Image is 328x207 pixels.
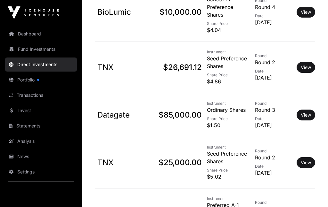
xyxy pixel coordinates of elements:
[255,3,291,11] p: Round 4
[255,200,291,205] p: Round
[207,78,250,85] p: $4.86
[297,62,315,73] button: View
[301,159,311,166] a: View
[207,116,250,121] p: Share Price
[8,6,59,19] img: Icehouse Ventures Logo
[150,7,202,17] p: $10,000.00
[207,21,250,26] p: Share Price
[150,62,202,73] p: $26,691.12
[301,9,311,15] a: View
[5,165,77,179] a: Settings
[207,145,250,150] p: Instrument
[297,7,315,18] button: View
[255,164,291,169] p: Date
[5,88,77,102] a: Transactions
[255,58,291,66] p: Round 2
[255,121,291,129] p: [DATE]
[207,173,250,180] p: $5.02
[255,74,291,81] p: [DATE]
[255,13,291,19] p: Date
[297,157,315,168] button: View
[296,176,328,207] iframe: Chat Widget
[301,64,311,71] a: View
[150,110,202,120] p: $85,000.00
[255,53,291,58] p: Round
[97,158,113,167] a: TNX
[5,27,77,41] a: Dashboard
[255,169,291,177] p: [DATE]
[5,134,77,148] a: Analysis
[5,73,77,87] a: Portfolio
[150,157,202,168] p: $25,000.00
[207,106,250,114] p: Ordinary Shares
[255,19,291,26] p: [DATE]
[5,149,77,164] a: News
[5,57,77,72] a: Direct Investments
[301,112,311,118] a: View
[5,119,77,133] a: Statements
[5,103,77,118] a: Invest
[207,101,250,106] p: Instrument
[207,168,250,173] p: Share Price
[207,121,250,129] p: $1.50
[255,106,291,114] p: Round 3
[207,50,250,55] p: Instrument
[207,26,250,34] p: $4.04
[255,149,291,154] p: Round
[207,196,250,201] p: Instrument
[297,110,315,120] button: View
[255,69,291,74] p: Date
[207,150,250,165] p: Seed Preference Shares
[97,110,130,119] a: Datagate
[255,101,291,106] p: Round
[97,7,131,17] a: BioLumic
[5,42,77,56] a: Fund Investments
[207,73,250,78] p: Share Price
[207,55,250,70] p: Seed Preference Shares
[97,63,113,72] a: TNX
[255,154,291,161] p: Round 2
[255,116,291,121] p: Date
